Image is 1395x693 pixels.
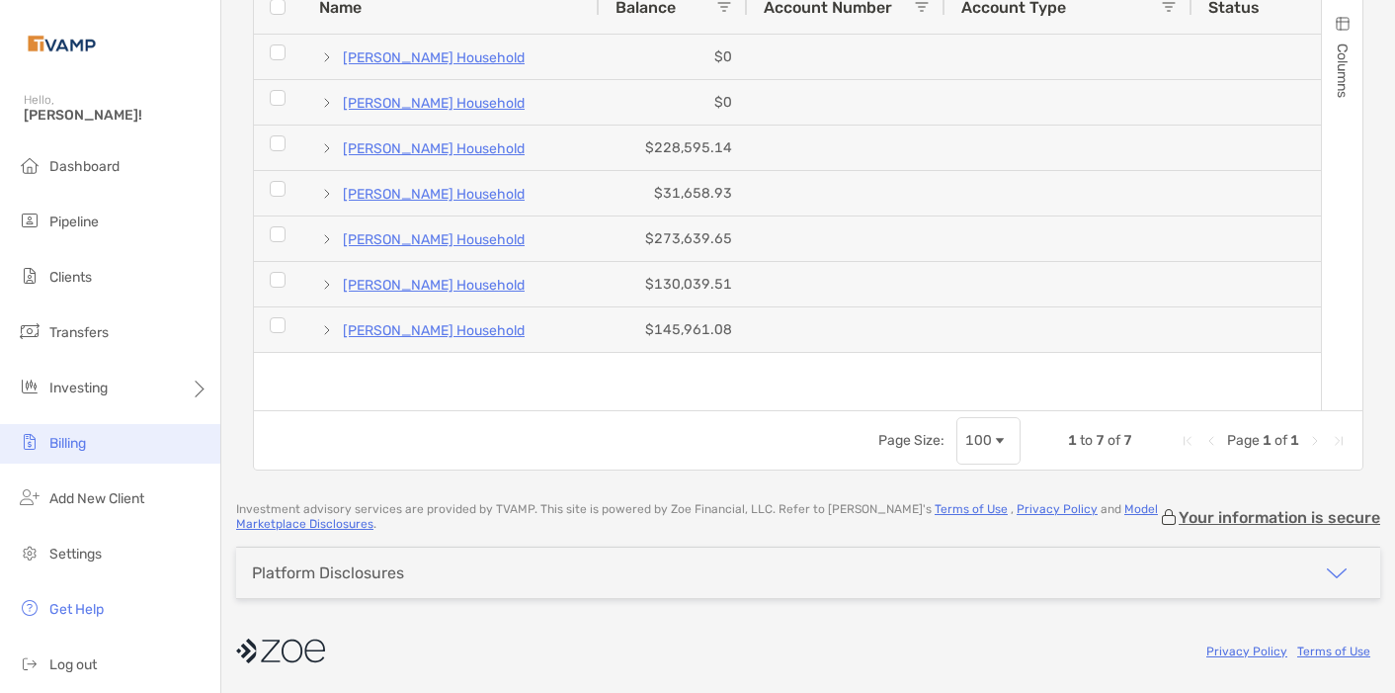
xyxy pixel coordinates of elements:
img: transfers icon [18,319,41,343]
img: icon arrow [1325,562,1349,585]
span: of [1108,432,1120,449]
a: [PERSON_NAME] Household [343,91,525,116]
a: [PERSON_NAME] Household [343,227,525,252]
span: of [1274,432,1287,449]
span: [PERSON_NAME]! [24,107,208,124]
a: [PERSON_NAME] Household [343,273,525,298]
a: [PERSON_NAME] Household [343,45,525,70]
span: Get Help [49,601,104,618]
img: get-help icon [18,596,41,620]
div: $0 [600,35,748,79]
span: 1 [1263,432,1272,449]
span: Add New Client [49,490,144,507]
a: Model Marketplace Disclosures [236,502,1158,531]
img: logout icon [18,651,41,675]
div: Platform Disclosures [252,563,404,582]
img: billing icon [18,430,41,454]
div: First Page [1180,433,1195,449]
span: Dashboard [49,158,120,175]
a: Privacy Policy [1206,645,1287,658]
span: 1 [1068,432,1077,449]
span: Settings [49,546,102,563]
div: 100 [965,432,992,449]
span: Clients [49,269,92,286]
div: $228,595.14 [600,126,748,170]
img: investing icon [18,375,41,398]
div: Previous Page [1203,433,1219,449]
img: dashboard icon [18,153,41,177]
span: Transfers [49,324,109,341]
a: [PERSON_NAME] Household [343,136,525,161]
img: clients icon [18,264,41,288]
a: [PERSON_NAME] Household [343,182,525,207]
div: $145,961.08 [600,307,748,352]
img: company logo [236,629,325,673]
div: $0 [600,80,748,125]
a: Terms of Use [935,502,1008,516]
span: Columns [1334,43,1351,98]
div: Page Size: [878,432,944,449]
img: pipeline icon [18,209,41,232]
a: Terms of Use [1297,645,1370,658]
a: [PERSON_NAME] Household [343,318,525,343]
span: Page [1227,432,1260,449]
span: Billing [49,435,86,452]
span: Investing [49,380,108,396]
p: Investment advisory services are provided by TVAMP . This site is powered by Zoe Financial, LLC. ... [236,502,1159,532]
span: to [1080,432,1093,449]
div: $31,658.93 [600,171,748,216]
div: Page Size [956,417,1021,465]
span: 7 [1096,432,1105,449]
span: 7 [1123,432,1132,449]
img: settings icon [18,541,41,564]
span: 1 [1290,432,1299,449]
div: Last Page [1331,433,1347,449]
div: $130,039.51 [600,262,748,306]
div: $273,639.65 [600,217,748,261]
span: Log out [49,656,97,673]
div: Next Page [1307,433,1323,449]
span: Pipeline [49,214,99,230]
img: add_new_client icon [18,485,41,509]
img: Zoe Logo [24,8,100,79]
p: Your information is secure [1179,508,1380,527]
a: Privacy Policy [1017,502,1098,516]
